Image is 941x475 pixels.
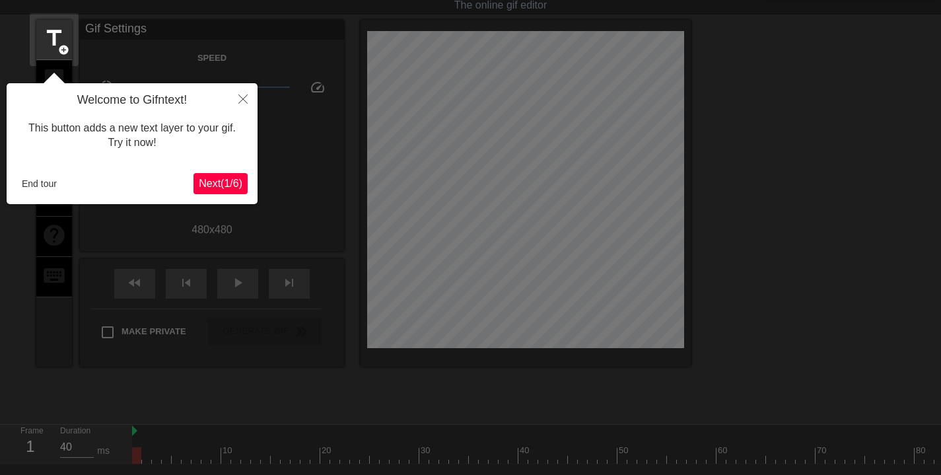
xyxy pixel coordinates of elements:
div: This button adds a new text layer to your gif. Try it now! [17,108,248,164]
span: Next ( 1 / 6 ) [199,178,242,189]
button: End tour [17,174,62,194]
h4: Welcome to Gifntext! [17,93,248,108]
button: Close [228,83,258,114]
button: Next [193,173,248,194]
